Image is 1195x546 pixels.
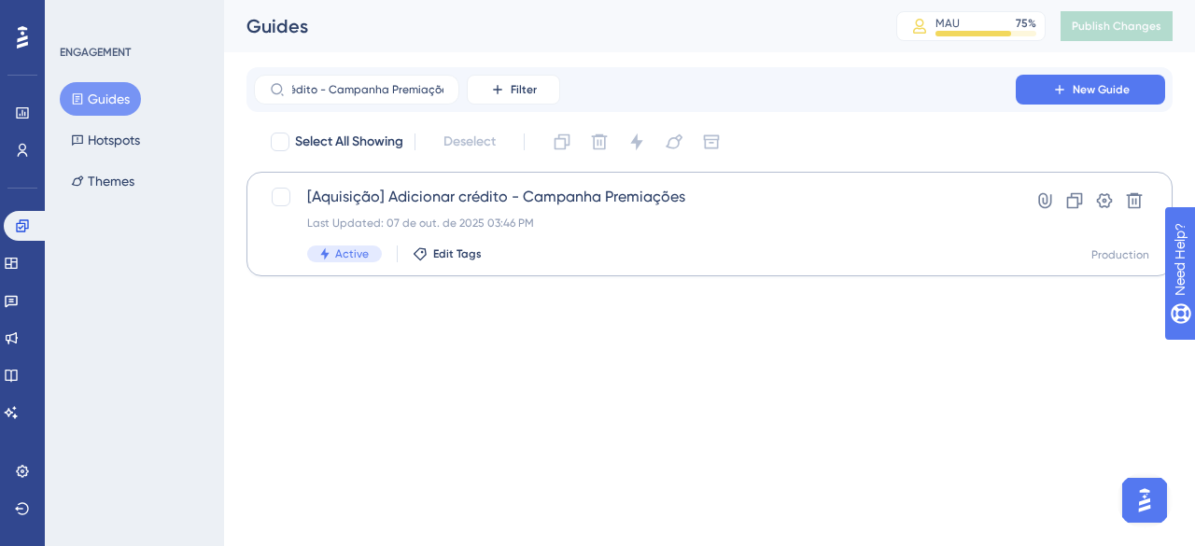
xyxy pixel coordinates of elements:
span: New Guide [1073,82,1130,97]
button: Guides [60,82,141,116]
span: Filter [511,82,537,97]
span: Select All Showing [295,131,403,153]
span: [Aquisição] Adicionar crédito - Campanha Premiações [307,186,963,208]
button: Themes [60,164,146,198]
span: Need Help? [44,5,117,27]
iframe: UserGuiding AI Assistant Launcher [1117,472,1173,528]
button: New Guide [1016,75,1165,105]
button: Edit Tags [413,246,482,261]
div: ENGAGEMENT [60,45,131,60]
input: Search [292,83,443,96]
button: Hotspots [60,123,151,157]
span: Deselect [443,131,496,153]
button: Publish Changes [1061,11,1173,41]
div: MAU [935,16,960,31]
span: Edit Tags [433,246,482,261]
button: Filter [467,75,560,105]
div: 75 % [1016,16,1036,31]
span: Publish Changes [1072,19,1161,34]
div: Guides [246,13,850,39]
button: Deselect [427,125,513,159]
div: Production [1091,247,1149,262]
span: Active [335,246,369,261]
div: Last Updated: 07 de out. de 2025 03:46 PM [307,216,963,231]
